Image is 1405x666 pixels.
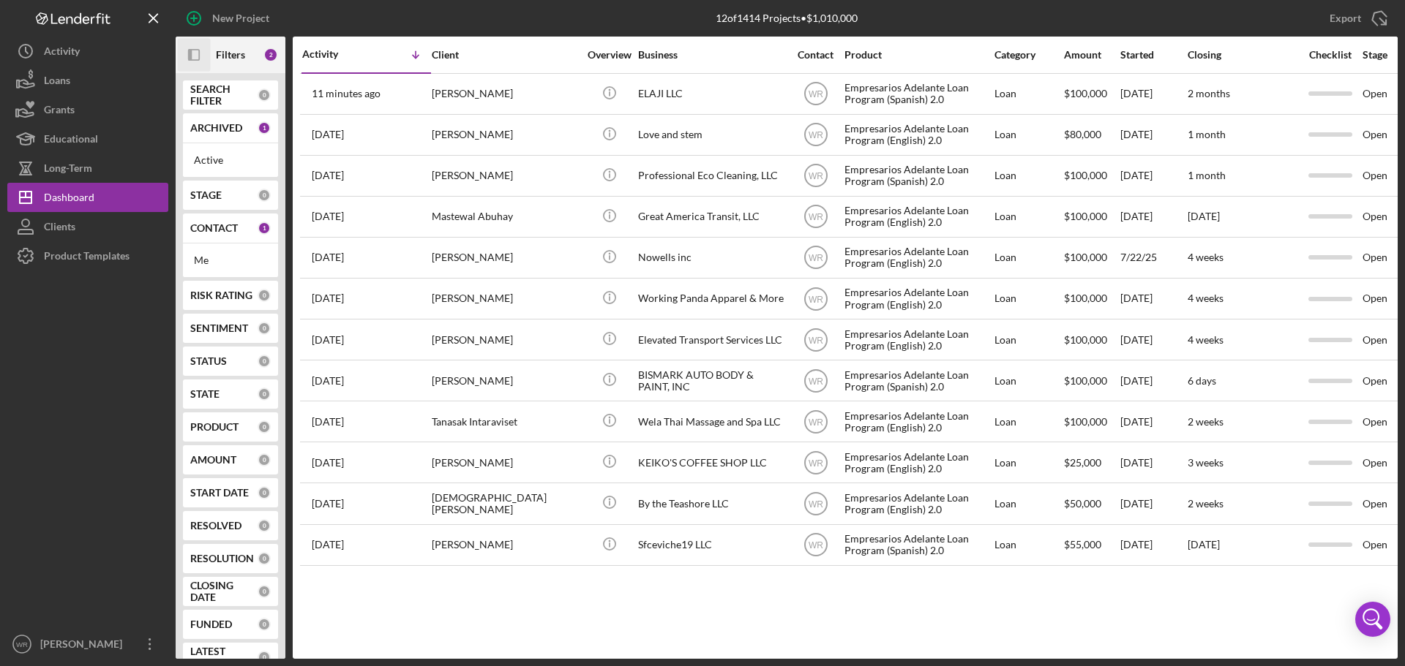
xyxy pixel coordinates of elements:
div: $80,000 [1064,116,1119,154]
div: 0 [258,189,271,202]
div: Loan [994,320,1063,359]
text: WR [809,89,823,99]
time: 2025-07-18 23:34 [312,416,344,428]
div: 0 [258,486,271,499]
time: 2 weeks [1188,415,1224,428]
div: KEIKO'S COFFEE SHOP LLC [638,443,784,482]
div: [PERSON_NAME] [432,238,578,277]
div: $100,000 [1064,361,1119,400]
div: By the Teashore LLC [638,484,784,523]
div: Tanasak Intaraviset [432,402,578,441]
time: 4 weeks [1188,292,1224,304]
a: Loans [7,66,168,95]
div: $100,000 [1064,156,1119,195]
div: 0 [258,585,271,598]
div: [PERSON_NAME] [432,156,578,195]
div: [PERSON_NAME] [432,279,578,318]
div: Started [1120,49,1186,61]
time: 2 months [1188,87,1230,99]
time: 2025-08-05 23:42 [312,170,344,181]
div: Empresarios Adelante Loan Program (English) 2.0 [844,484,991,523]
div: $50,000 [1064,484,1119,523]
div: 0 [258,552,271,565]
div: New Project [212,4,269,33]
time: 2025-07-21 02:22 [312,375,344,387]
button: Dashboard [7,183,168,212]
div: Loan [994,361,1063,400]
div: Loan [994,197,1063,236]
div: Client [432,49,578,61]
div: Loan [994,443,1063,482]
div: 12 of 1414 Projects • $1,010,000 [716,12,858,24]
div: Overview [582,49,637,61]
time: [DATE] [1188,538,1220,550]
div: Activity [302,48,367,60]
div: [PERSON_NAME] [432,361,578,400]
div: [PERSON_NAME] [432,320,578,359]
b: Filters [216,49,245,61]
div: Open Intercom Messenger [1355,602,1390,637]
div: [PERSON_NAME] [432,443,578,482]
b: START DATE [190,487,249,499]
text: WR [809,294,823,304]
time: 2025-08-06 21:59 [312,129,344,140]
time: 2025-08-11 23:19 [312,88,381,99]
div: [DATE] [1120,197,1186,236]
div: Great America Transit, LLC [638,197,784,236]
div: [DATE] [1120,526,1186,564]
div: Empresarios Adelante Loan Program (Spanish) 2.0 [844,156,991,195]
div: Loan [994,402,1063,441]
text: WR [16,640,28,648]
div: Empresarios Adelante Loan Program (Spanish) 2.0 [844,526,991,564]
div: 2 [263,48,278,62]
div: $25,000 [1064,443,1119,482]
text: WR [809,499,823,510]
b: CONTACT [190,222,238,234]
time: 2025-04-23 20:49 [312,539,344,550]
div: Checklist [1299,49,1361,61]
button: Product Templates [7,241,168,270]
button: Clients [7,212,168,241]
div: Elevated Transport Services LLC [638,320,784,359]
button: WR[PERSON_NAME] [7,629,168,659]
div: Empresarios Adelante Loan Program (Spanish) 2.0 [844,75,991,113]
div: $100,000 [1064,279,1119,318]
div: 0 [258,387,271,401]
div: [DATE] [1120,443,1186,482]
div: Loan [994,526,1063,564]
div: Export [1330,4,1361,33]
div: [DATE] [1120,75,1186,113]
div: 1 [258,222,271,235]
div: [DATE] [1120,279,1186,318]
div: [DEMOGRAPHIC_DATA][PERSON_NAME] [432,484,578,523]
div: 0 [258,322,271,335]
button: Activity [7,37,168,66]
div: Active [194,154,267,166]
b: RISK RATING [190,290,252,301]
div: 0 [258,651,271,664]
b: PRODUCT [190,421,239,433]
div: Empresarios Adelante Loan Program (English) 2.0 [844,443,991,482]
b: ARCHIVED [190,122,242,134]
a: Educational [7,124,168,154]
div: 0 [258,355,271,368]
div: [DATE] [1120,361,1186,400]
div: Amount [1064,49,1119,61]
div: 0 [258,618,271,631]
div: Activity [44,37,80,69]
div: Loan [994,75,1063,113]
text: WR [809,540,823,550]
div: Dashboard [44,183,94,216]
div: [PERSON_NAME] [432,116,578,154]
time: 1 month [1188,128,1226,140]
div: $100,000 [1064,402,1119,441]
div: Loans [44,66,70,99]
div: Clients [44,212,75,245]
div: $100,000 [1064,238,1119,277]
text: WR [809,130,823,140]
div: $100,000 [1064,75,1119,113]
div: Loan [994,484,1063,523]
b: STATE [190,388,220,400]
